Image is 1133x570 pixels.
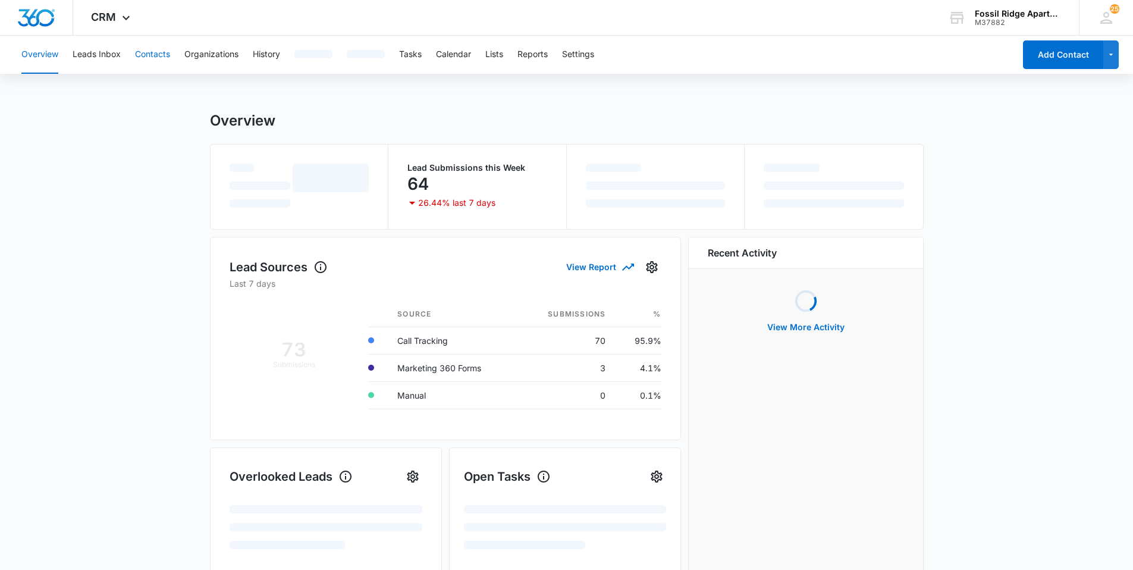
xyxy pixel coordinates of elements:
[642,258,661,277] button: Settings
[755,313,856,342] button: View More Activity
[566,256,633,277] button: View Report
[407,164,547,172] p: Lead Submissions this Week
[436,36,471,74] button: Calendar
[1110,4,1119,14] div: notifications count
[135,36,170,74] button: Contacts
[73,36,121,74] button: Leads Inbox
[518,327,615,354] td: 70
[975,18,1062,27] div: account id
[518,354,615,381] td: 3
[708,246,777,260] h6: Recent Activity
[230,277,661,290] p: Last 7 days
[388,302,518,327] th: Source
[184,36,238,74] button: Organizations
[388,381,518,409] td: Manual
[485,36,503,74] button: Lists
[418,199,495,207] p: 26.44% last 7 days
[407,174,429,193] p: 64
[615,327,661,354] td: 95.9%
[21,36,58,74] button: Overview
[517,36,548,74] button: Reports
[230,468,353,486] h1: Overlooked Leads
[615,354,661,381] td: 4.1%
[518,302,615,327] th: Submissions
[1023,40,1103,69] button: Add Contact
[210,112,275,130] h1: Overview
[562,36,594,74] button: Settings
[615,381,661,409] td: 0.1%
[388,327,518,354] td: Call Tracking
[518,381,615,409] td: 0
[388,354,518,381] td: Marketing 360 Forms
[403,467,422,486] button: Settings
[615,302,661,327] th: %
[253,36,280,74] button: History
[91,11,116,23] span: CRM
[399,36,422,74] button: Tasks
[647,467,666,486] button: Settings
[464,468,551,486] h1: Open Tasks
[1110,4,1119,14] span: 25
[230,258,328,276] h1: Lead Sources
[975,9,1062,18] div: account name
